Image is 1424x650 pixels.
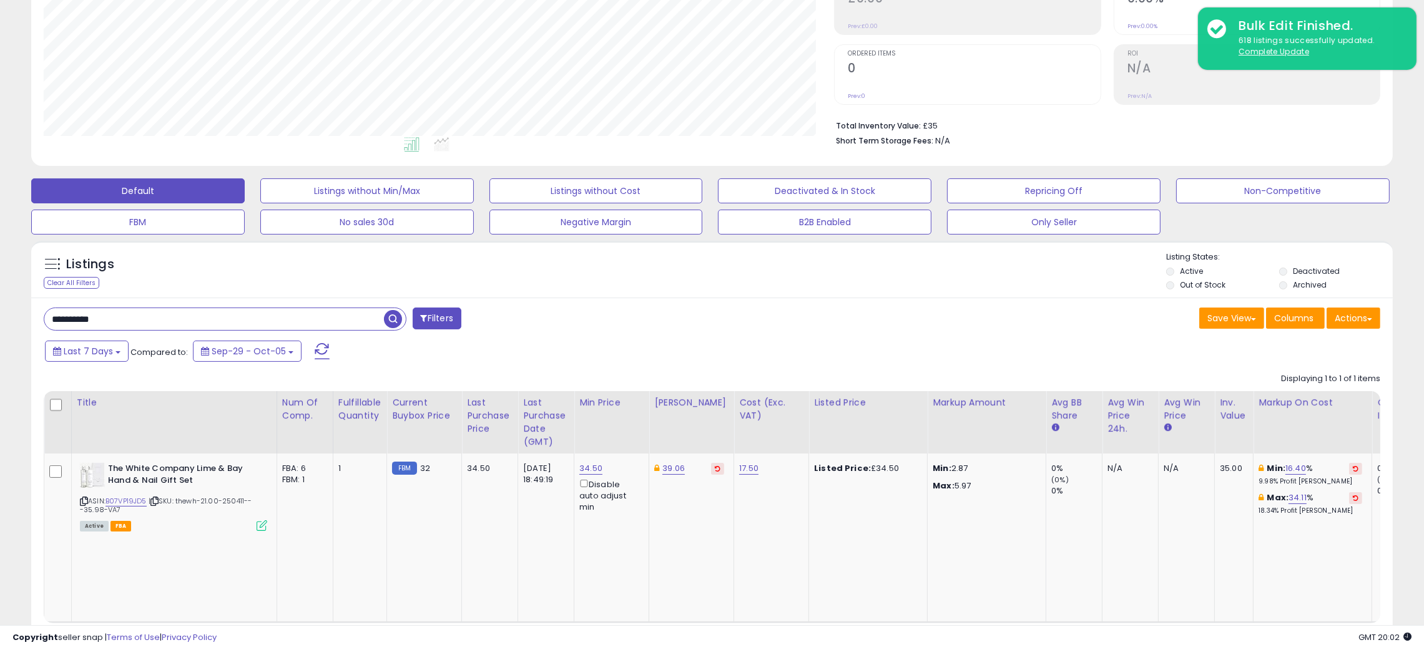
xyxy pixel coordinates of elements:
div: Listed Price [814,396,922,409]
div: Markup on Cost [1259,396,1367,409]
a: 17.50 [739,462,759,475]
span: Sep-29 - Oct-05 [212,345,286,357]
div: 0% [1051,485,1102,497]
span: All listings currently available for purchase on Amazon [80,521,109,531]
p: 18.34% Profit [PERSON_NAME] [1259,507,1362,515]
div: Fulfillable Quantity [338,396,381,422]
small: Avg Win Price. [1164,422,1171,434]
span: N/A [935,135,950,147]
div: 618 listings successfully updated. [1229,35,1407,58]
a: 34.11 [1289,492,1307,504]
button: Filters [413,308,461,329]
div: Displaying 1 to 1 of 1 items [1281,373,1380,385]
div: % [1259,492,1362,515]
button: Actions [1327,308,1380,329]
div: Current Buybox Price [392,396,456,422]
label: Active [1180,266,1203,276]
div: % [1259,463,1362,486]
small: Avg BB Share. [1051,422,1059,434]
div: [DATE] 18:49:19 [523,463,564,485]
div: FBM: 1 [282,474,323,485]
small: FBM [392,462,416,475]
p: 2.87 [933,463,1036,474]
button: B2B Enabled [718,210,931,235]
small: (0%) [1377,475,1395,485]
button: No sales 30d [260,210,474,235]
span: Columns [1274,312,1314,324]
div: 35.00 [1220,463,1244,474]
button: Non-Competitive [1176,178,1390,203]
span: Last 7 Days [64,345,113,357]
div: FBA: 6 [282,463,323,474]
span: Ordered Items [848,51,1100,57]
h2: 0 [848,61,1100,78]
button: Deactivated & In Stock [718,178,931,203]
div: 34.50 [467,463,508,474]
div: Clear All Filters [44,277,99,289]
a: 16.40 [1285,462,1306,475]
b: Short Term Storage Fees: [836,135,933,146]
div: Num of Comp. [282,396,328,422]
button: Listings without Cost [489,178,703,203]
div: N/A [1107,463,1149,474]
small: Prev: 0 [848,92,865,100]
div: 1 [338,463,377,474]
a: 39.06 [662,462,685,475]
button: Only Seller [947,210,1161,235]
label: Deactivated [1293,266,1340,276]
img: 21p8QjkcwML._SL40_.jpg [80,463,105,488]
span: 32 [420,462,430,474]
button: Repricing Off [947,178,1161,203]
div: Last Purchase Price [467,396,513,435]
p: 9.98% Profit [PERSON_NAME] [1259,477,1362,486]
span: 2025-10-13 20:02 GMT [1358,631,1412,643]
span: Compared to: [130,346,188,358]
p: Listing States: [1166,251,1393,263]
div: Disable auto adjust min [579,477,639,513]
div: 0% [1051,463,1102,474]
li: £35 [836,117,1371,132]
a: 34.50 [579,462,602,475]
b: The White Company Lime & Bay Hand & Nail Gift Set [108,463,260,489]
div: Bulk Edit Finished. [1229,17,1407,35]
div: Cost (Exc. VAT) [739,396,803,422]
div: Inv. value [1220,396,1248,422]
a: Terms of Use [107,631,160,643]
div: ASIN: [80,463,267,530]
b: Min: [1267,462,1286,474]
div: Last Purchase Date (GMT) [523,396,569,449]
strong: Min: [933,462,951,474]
b: Max: [1267,492,1289,503]
b: Total Inventory Value: [836,120,921,131]
button: Columns [1266,308,1325,329]
b: Listed Price: [814,462,871,474]
u: Complete Update [1239,46,1309,57]
span: FBA [110,521,132,531]
small: Prev: £0.00 [848,22,878,30]
div: seller snap | | [12,632,217,644]
button: Default [31,178,245,203]
a: B07VP19JD5 [106,496,147,507]
div: N/A [1164,463,1205,474]
div: Ordered Items [1377,396,1423,422]
div: Min Price [579,396,644,409]
label: Out of Stock [1180,279,1225,290]
button: FBM [31,210,245,235]
div: [PERSON_NAME] [654,396,729,409]
div: Avg BB Share [1051,396,1097,422]
div: £34.50 [814,463,918,474]
small: Prev: N/A [1127,92,1152,100]
button: Save View [1199,308,1264,329]
span: ROI [1127,51,1380,57]
small: (0%) [1051,475,1069,485]
div: Title [77,396,272,409]
button: Listings without Min/Max [260,178,474,203]
button: Last 7 Days [45,341,129,362]
button: Negative Margin [489,210,703,235]
th: The percentage added to the cost of goods (COGS) that forms the calculator for Min & Max prices. [1254,391,1372,454]
strong: Max: [933,480,955,492]
div: Markup Amount [933,396,1041,409]
span: | SKU: thewh-21.00-250411---35.98-VA7 [80,496,252,515]
a: Privacy Policy [162,631,217,643]
button: Sep-29 - Oct-05 [193,341,302,362]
